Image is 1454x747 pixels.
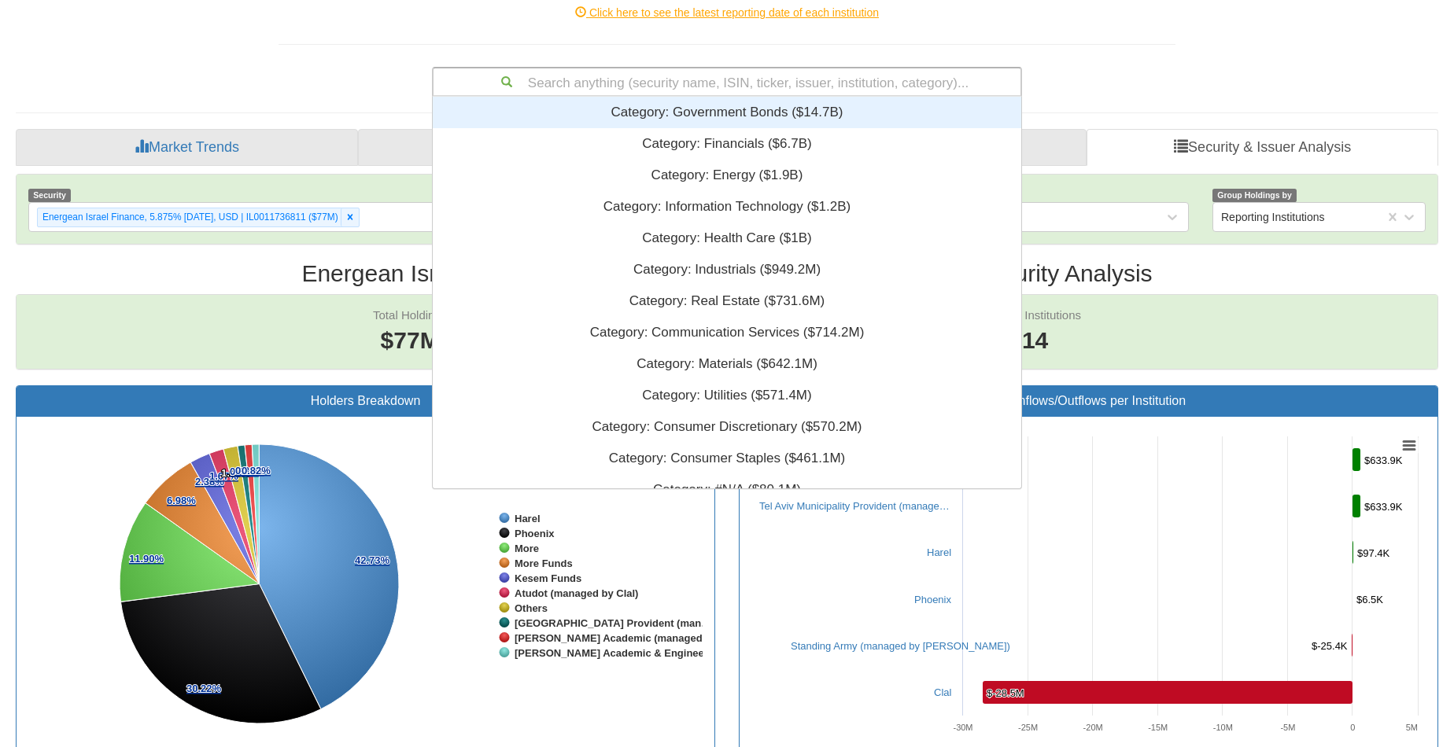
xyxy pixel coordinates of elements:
[433,443,1021,474] div: Category: ‎Consumer Staples ‎($461.1M)‏
[515,647,755,659] tspan: [PERSON_NAME] Academic & Engineering (ma…
[209,470,238,482] tspan: 1.67%
[129,553,164,565] tspan: 11.90%
[433,317,1021,348] div: Category: ‎Communication Services ‎($714.2M)‏
[927,546,951,558] a: Harel
[433,254,1021,285] div: Category: ‎Industrials ‎($949.2M)‏
[16,260,1438,286] h2: Energean Israel Finance, 5.875% [DATE], USD | IL0011736811 - Security Analysis
[38,208,341,226] div: Energean Israel Finance, 5.875% [DATE], USD | IL0011736811 ($77M)
[28,189,71,202] span: Security
[989,308,1081,322] span: Active Institutions
[221,467,250,479] tspan: 1.65%
[16,129,358,167] a: Market Trends
[433,285,1021,317] div: Category: ‎Real Estate ‎($731.6M)‏
[433,160,1021,191] div: Category: ‎Energy ‎($1.9B)‏
[1221,209,1325,225] div: Reporting Institutions
[1148,723,1168,732] text: -15M
[515,587,638,599] tspan: Atudot (managed by Clal)
[267,5,1187,20] div: Click here to see the latest reporting date of each institution
[433,474,1021,506] div: Category: ‎#N/A ‎($80.1M)‏
[515,513,541,524] tspan: Harel
[433,380,1021,411] div: Category: ‎Utilities ‎($571.4M)‏
[1087,129,1438,167] a: Security & Issuer Analysis
[1213,723,1233,732] text: -10M
[355,554,390,566] tspan: 42.73%
[515,528,555,539] tspan: Phoenix
[167,495,196,506] tspan: 6.98%
[1364,454,1403,466] tspan: $633.9K
[515,557,573,569] tspan: More Funds
[1312,640,1348,652] tspan: $-25.4K
[934,686,951,698] a: Clal
[1212,189,1297,202] span: Group Holdings by
[434,68,1020,95] div: Search anything (security name, ISIN, ticker, issuer, institution, category)...
[242,465,271,477] tspan: 0.82%
[751,394,1426,408] h3: Top Inflows/Outflows per Institution
[515,572,581,584] tspan: Kesem Funds
[381,327,440,353] span: $77M
[791,640,1010,652] a: Standing Army (managed by [PERSON_NAME])
[230,465,259,477] tspan: 0.82%
[433,97,1021,569] div: grid
[433,128,1021,160] div: Category: ‎Financials ‎($6.7B)‏
[186,683,222,694] tspan: 30.22%
[433,223,1021,254] div: Category: ‎Health Care ‎($1B)‏
[358,129,728,167] a: Sector Breakdown
[1356,594,1383,605] tspan: $6.5K
[515,543,539,554] tspan: More
[989,324,1081,358] span: 14
[953,723,972,732] text: -30M
[1083,723,1103,732] text: -20M
[515,602,548,614] tspan: Others
[515,617,711,629] tspan: [GEOGRAPHIC_DATA] Provident (man…
[235,465,264,477] tspan: 0.82%
[987,687,1024,699] tspan: $-28.5M
[1280,723,1295,732] text: -5M
[195,476,224,488] tspan: 2.38%
[433,191,1021,223] div: Category: ‎Information Technology ‎($1.2B)‏
[1406,723,1418,732] text: 5M
[28,394,703,408] h3: Holders Breakdown
[759,500,950,512] a: Tel Aviv Municipality Provident (manage…
[515,632,736,644] tspan: [PERSON_NAME] Academic (managed by IBI)
[1364,501,1403,513] tspan: $633.9K
[433,97,1021,128] div: Category: ‎Government Bonds ‎($14.7B)‏
[433,348,1021,380] div: Category: ‎Materials ‎($642.1M)‏
[914,594,951,605] a: Phoenix
[1018,723,1038,732] text: -25M
[1357,547,1390,559] tspan: $97.4K
[373,308,447,322] span: Total Holdings
[433,411,1021,443] div: Category: ‎Consumer Discretionary ‎($570.2M)‏
[1350,723,1355,732] text: 0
